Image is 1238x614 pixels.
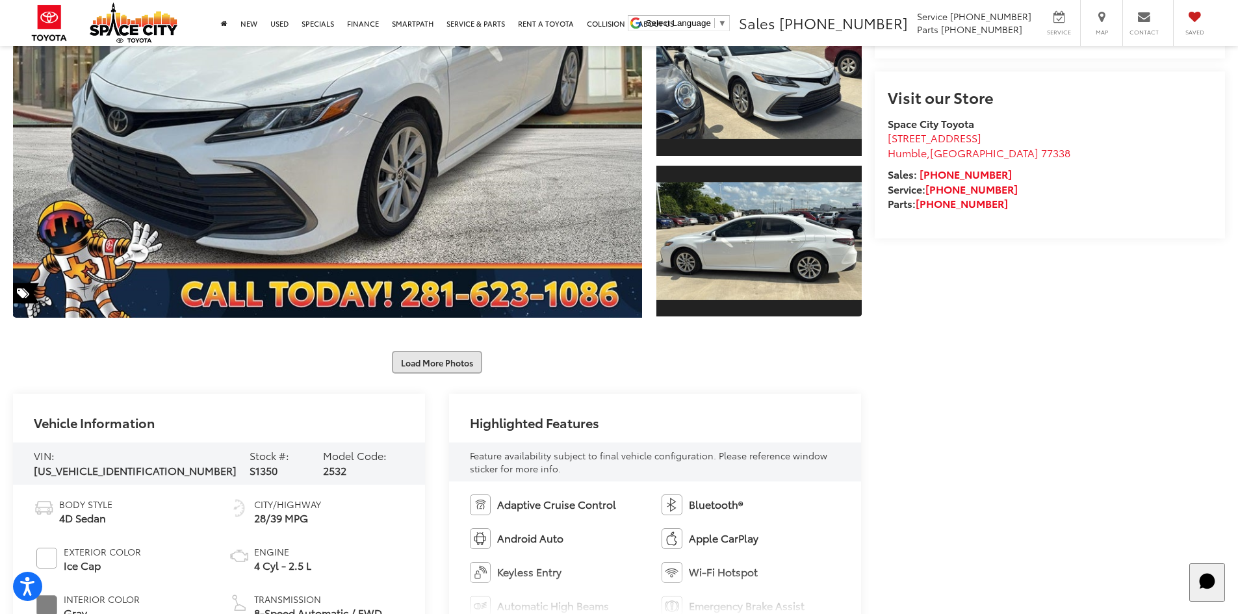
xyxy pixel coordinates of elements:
[254,593,382,606] span: Transmission
[1129,28,1159,36] span: Contact
[646,18,727,28] a: Select Language​
[13,283,39,303] span: Special
[1044,28,1074,36] span: Service
[64,558,141,573] span: Ice Cap
[470,494,491,515] img: Adaptive Cruise Control
[59,498,112,511] span: Body Style
[718,18,727,28] span: ▼
[470,528,491,549] img: Android Auto
[917,23,938,36] span: Parts
[250,463,277,478] span: S1350
[888,88,1212,105] h2: Visit our Store
[689,497,743,512] span: Bluetooth®
[654,182,863,300] img: 2021 Toyota CAMRY LE
[470,449,827,475] span: Feature availability subject to final vehicle configuration. Please reference window sticker for ...
[916,196,1008,211] a: [PHONE_NUMBER]
[941,23,1022,36] span: [PHONE_NUMBER]
[250,448,289,463] span: Stock #:
[1180,28,1209,36] span: Saved
[662,528,682,549] img: Apple CarPlay
[323,448,387,463] span: Model Code:
[888,116,974,131] strong: Space City Toyota
[470,562,491,583] img: Keyless Entry
[888,145,927,160] span: Humble
[656,3,862,157] a: Expand Photo 2
[34,415,155,429] h2: Vehicle Information
[64,545,141,558] span: Exterior Color
[59,511,112,526] span: 4D Sedan
[64,593,140,606] span: Interior Color
[925,181,1018,196] a: [PHONE_NUMBER]
[888,130,1070,160] a: [STREET_ADDRESS] Humble,[GEOGRAPHIC_DATA] 77338
[646,18,711,28] span: Select Language
[656,164,862,318] a: Expand Photo 3
[950,10,1031,23] span: [PHONE_NUMBER]
[662,562,682,583] img: Wi-Fi Hotspot
[497,497,616,512] span: Adaptive Cruise Control
[90,3,177,43] img: Space City Toyota
[229,498,250,518] img: Fuel Economy
[254,558,311,573] span: 4 Cyl - 2.5 L
[917,10,948,23] span: Service
[34,463,237,478] span: [US_VEHICLE_IDENTIFICATION_NUMBER]
[739,12,775,33] span: Sales
[254,498,321,511] span: City/Highway
[888,145,1070,160] span: ,
[654,21,863,139] img: 2021 Toyota CAMRY LE
[888,196,1008,211] strong: Parts:
[1041,145,1070,160] span: 77338
[34,448,55,463] span: VIN:
[689,531,758,546] span: Apple CarPlay
[888,130,981,145] span: [STREET_ADDRESS]
[392,351,482,374] button: Load More Photos
[779,12,908,33] span: [PHONE_NUMBER]
[662,494,682,515] img: Bluetooth®
[323,463,346,478] span: 2532
[254,511,321,526] span: 28/39 MPG
[497,531,563,546] span: Android Auto
[1087,28,1116,36] span: Map
[930,145,1038,160] span: [GEOGRAPHIC_DATA]
[470,415,599,429] h2: Highlighted Features
[36,548,57,569] span: #FFFFFF
[888,181,1018,196] strong: Service:
[920,166,1012,181] a: [PHONE_NUMBER]
[714,18,715,28] span: ​
[254,545,311,558] span: Engine
[888,166,917,181] span: Sales:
